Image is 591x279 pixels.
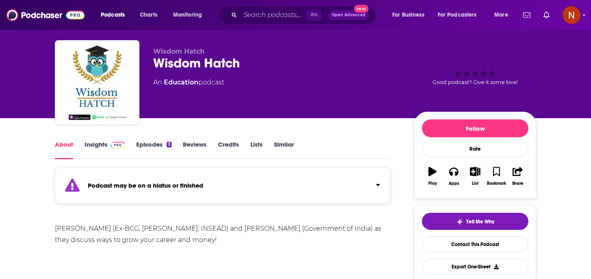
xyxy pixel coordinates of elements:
a: Charts [135,9,162,22]
div: List [472,181,478,186]
span: Open Advanced [332,13,365,17]
a: Reviews [183,141,206,159]
a: Lists [250,141,263,159]
button: tell me why sparkleTell Me Why [422,213,528,230]
img: User Profile [563,6,580,24]
a: InsightsPodchaser Pro [85,141,125,159]
span: Wisdom Hatch [153,48,204,55]
span: ⌘ K [306,10,322,20]
div: Rate [422,141,528,157]
img: tell me why sparkle [456,218,463,225]
div: 3 [167,142,172,147]
span: Monitoring [173,9,202,21]
button: open menu [167,9,213,22]
a: Education [164,78,198,86]
span: Logged in as AdelNBM [563,6,580,24]
img: Podchaser - Follow, Share and Rate Podcasts [7,7,85,23]
span: For Business [392,9,424,21]
button: Show profile menu [563,6,580,24]
button: Bookmark [486,162,507,191]
button: Export One-Sheet [422,259,528,275]
div: An podcast [153,78,224,87]
a: Show notifications dropdown [540,8,553,22]
button: Apps [443,162,464,191]
button: Share [507,162,528,191]
div: Share [512,181,523,186]
span: Tell Me Why [466,218,494,225]
div: Bookmark [487,181,506,186]
span: For Podcasters [438,9,477,21]
div: Good podcast? Give it some love! [414,48,536,98]
button: open menu [95,9,135,22]
a: Similar [274,141,294,159]
div: [PERSON_NAME] (Ex-BCG, [PERSON_NAME], INSEAD) and [PERSON_NAME] (Government of India) as they dis... [55,223,390,246]
div: Play [428,181,437,186]
a: About [55,141,73,159]
img: Wisdom Hatch [56,42,138,123]
span: Podcasts [101,9,125,21]
button: open menu [489,9,518,22]
a: Contact This Podcast [422,236,528,252]
span: Charts [140,9,157,21]
div: Apps [449,181,459,186]
span: More [494,9,508,21]
button: open menu [432,9,489,22]
button: open menu [387,9,435,22]
span: Good podcast? Give it some love! [432,79,518,85]
a: Episodes3 [136,141,172,159]
button: Play [422,162,443,191]
button: Open AdvancedNew [328,10,369,20]
div: Search podcasts, credits, & more... [226,6,384,24]
span: New [354,5,369,13]
img: Podchaser Pro [111,142,125,148]
a: Show notifications dropdown [520,8,534,22]
strong: Podcast may be on a hiatus or finished [88,182,203,189]
a: Credits [218,141,239,159]
section: Click to expand status details [55,172,390,203]
button: Follow [422,119,528,137]
button: List [465,162,486,191]
input: Search podcasts, credits, & more... [240,9,306,22]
